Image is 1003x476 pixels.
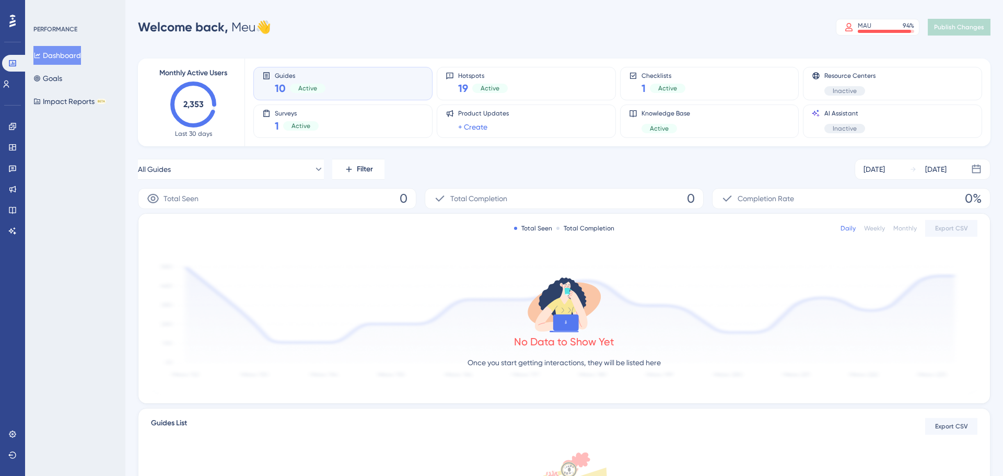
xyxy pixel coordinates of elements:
span: Inactive [833,87,857,95]
span: Resource Centers [824,72,876,80]
button: Filter [332,159,384,180]
span: Product Updates [458,109,509,118]
div: MAU [858,21,871,30]
span: All Guides [138,163,171,176]
span: 10 [275,81,286,96]
div: 94 % [903,21,914,30]
div: BETA [97,99,106,104]
span: Guides [275,72,325,79]
span: Publish Changes [934,23,984,31]
span: 19 [458,81,468,96]
span: Surveys [275,109,319,117]
span: Hotspots [458,72,508,79]
div: PERFORMANCE [33,25,77,33]
span: Monthly Active Users [159,67,227,79]
button: Export CSV [925,220,977,237]
span: Guides List [151,417,187,436]
span: Total Completion [450,192,507,205]
div: [DATE] [864,163,885,176]
div: Meu 👋 [138,19,271,36]
span: 1 [642,81,646,96]
span: Active [658,84,677,92]
a: + Create [458,121,487,133]
span: Total Seen [164,192,199,205]
span: Export CSV [935,422,968,431]
span: Knowledge Base [642,109,690,118]
button: Publish Changes [928,19,990,36]
span: Completion Rate [738,192,794,205]
span: Last 30 days [175,130,212,138]
div: Monthly [893,224,917,233]
span: Active [298,84,317,92]
div: [DATE] [925,163,947,176]
button: Dashboard [33,46,81,65]
span: Welcome back, [138,19,228,34]
p: Once you start getting interactions, they will be listed here [468,356,661,369]
span: 0% [965,190,982,207]
button: Export CSV [925,418,977,435]
button: Goals [33,69,62,88]
text: 2,353 [183,99,204,109]
span: Active [650,124,669,133]
div: Total Completion [556,224,614,233]
span: Inactive [833,124,857,133]
button: Impact ReportsBETA [33,92,106,111]
span: Active [481,84,499,92]
span: Checklists [642,72,685,79]
span: 1 [275,119,279,133]
span: AI Assistant [824,109,865,118]
div: Total Seen [514,224,552,233]
span: 0 [687,190,695,207]
div: Daily [841,224,856,233]
span: Active [291,122,310,130]
span: Export CSV [935,224,968,233]
span: Filter [357,163,373,176]
span: 0 [400,190,407,207]
div: Weekly [864,224,885,233]
button: All Guides [138,159,324,180]
div: No Data to Show Yet [514,334,614,349]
